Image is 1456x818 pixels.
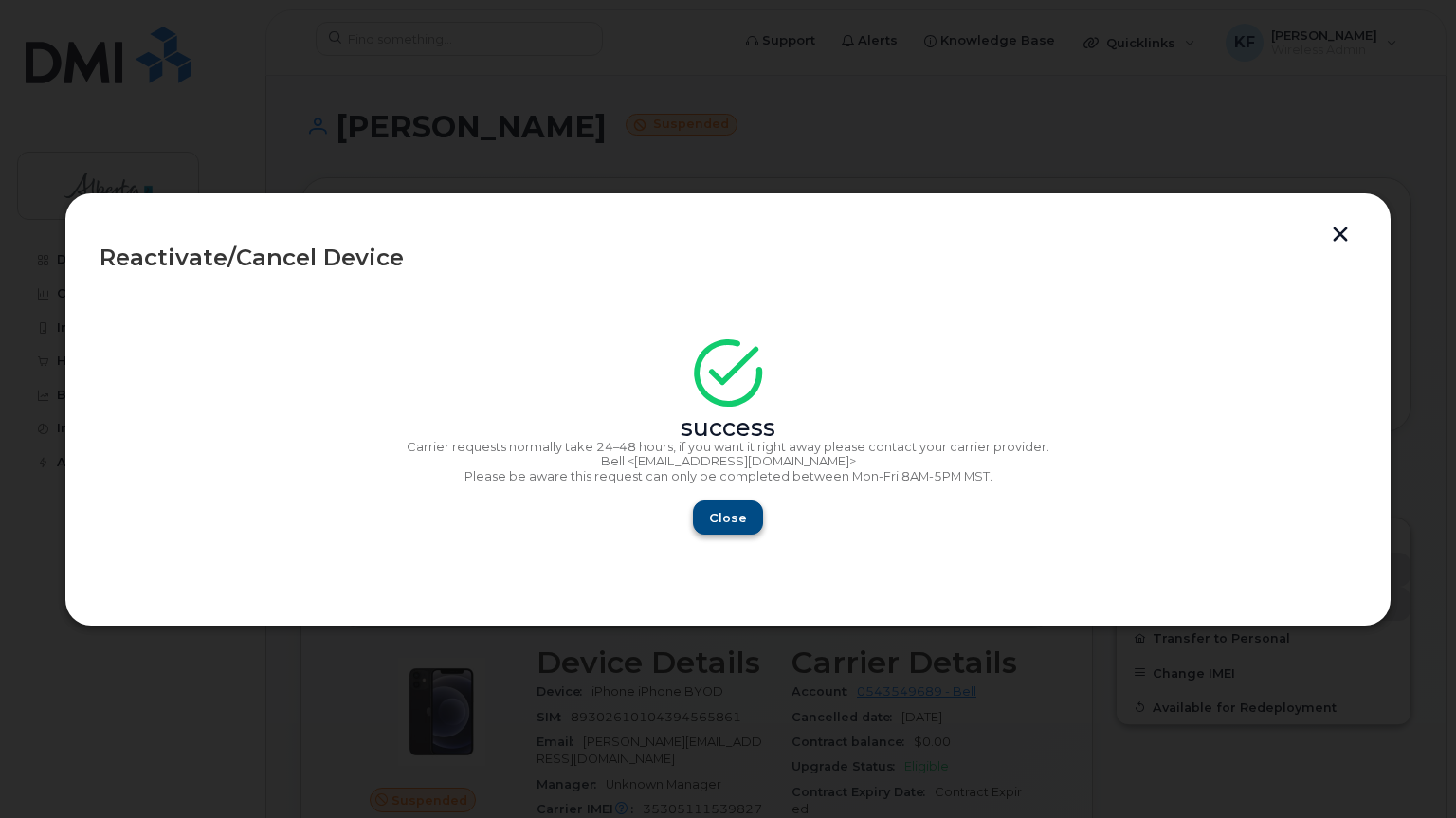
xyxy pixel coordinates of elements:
div: success [100,421,1356,436]
div: Reactivate/Cancel Device [100,246,1356,269]
button: Close [693,500,763,535]
p: Bell <[EMAIL_ADDRESS][DOMAIN_NAME]> [100,454,1356,469]
p: Please be aware this request can only be completed between Mon-Fri 8AM-5PM MST. [100,469,1356,484]
span: Close [709,509,747,527]
p: Carrier requests normally take 24–48 hours, if you want it right away please contact your carrier... [100,440,1356,455]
